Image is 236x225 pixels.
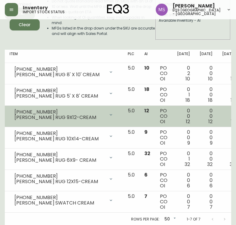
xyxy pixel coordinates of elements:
[208,118,213,125] span: 12
[200,151,213,167] div: 0 0
[222,108,235,124] div: 0 0
[14,152,105,158] div: [PHONE_NUMBER]
[200,130,213,146] div: 0 0
[160,118,165,125] span: OI
[14,136,105,142] div: [PERSON_NAME] RUG 10X14-CREAM
[10,108,118,121] div: [PHONE_NUMBER][PERSON_NAME] RUG 9X12-CREAM
[187,217,201,222] p: 1-7 of 7
[123,127,139,148] td: 5.0
[159,18,227,23] div: Available Inventory - AI
[14,158,105,163] div: [PERSON_NAME] RUG 6X9- CREAM
[123,84,139,106] td: 5.0
[160,182,165,189] span: OI
[160,75,165,82] span: OI
[156,4,168,16] img: 1b6e43211f6f3cc0b0729c9049b8e7af
[14,93,105,99] div: [PERSON_NAME] RUG 5' X 8' CREAM
[222,194,235,210] div: 0 0
[10,19,40,30] button: Clear
[144,129,148,136] span: 9
[144,107,149,114] span: 12
[144,86,149,93] span: 18
[144,64,149,71] span: 10
[172,50,195,63] th: [DATE]
[160,161,165,168] span: OI
[123,106,139,127] td: 5.0
[173,4,215,8] span: [PERSON_NAME]
[10,65,118,79] div: [PHONE_NUMBER][PERSON_NAME] RUG 8' X 10' CREAM
[23,10,65,14] h5: import stock status
[123,191,139,213] td: 5.0
[52,15,155,26] li: When looking at OI quantities, keep masterpacks in mind.
[230,161,235,168] span: 32
[160,151,167,167] div: PO CO
[14,88,105,93] div: [PHONE_NUMBER]
[200,108,213,124] div: 0 0
[14,131,105,136] div: [PHONE_NUMBER]
[177,172,190,189] div: 0 0
[123,50,139,63] th: PLC
[222,172,235,189] div: 0 0
[222,151,235,167] div: 0 0
[14,72,105,77] div: [PERSON_NAME] RUG 8' X 10' CREAM
[144,150,150,157] span: 32
[208,75,213,82] span: 10
[14,179,105,184] div: [PERSON_NAME] RUG 12X15-CREAM
[160,139,165,146] span: OI
[10,130,118,143] div: [PHONE_NUMBER][PERSON_NAME] RUG 10X14-CREAM
[185,75,190,82] span: 10
[200,194,213,210] div: 0 0
[160,204,165,211] span: OI
[185,97,190,104] span: 18
[231,75,235,82] span: 10
[10,151,118,164] div: [PHONE_NUMBER][PERSON_NAME] RUG 6X9- CREAM
[10,87,118,100] div: [PHONE_NUMBER][PERSON_NAME] RUG 5' X 8' CREAM
[107,4,129,14] img: logo
[177,151,190,167] div: 0 1
[139,50,155,63] th: AI
[14,173,105,179] div: [PHONE_NUMBER]
[14,115,105,120] div: [PERSON_NAME] RUG 9X12-CREAM
[187,204,190,211] span: 7
[173,8,222,16] h5: eq3 [GEOGRAPHIC_DATA] - [GEOGRAPHIC_DATA]
[222,65,235,82] div: 0 0
[200,65,213,82] div: 0 0
[160,194,167,210] div: PO CO
[144,193,147,200] span: 7
[14,200,105,206] div: [PERSON_NAME] SWATCH CREAM
[210,204,213,211] span: 7
[231,97,235,104] span: 18
[14,67,105,72] div: [PHONE_NUMBER]
[10,194,118,207] div: [PHONE_NUMBER][PERSON_NAME] SWATCH CREAM
[160,87,167,103] div: PO CO
[186,118,190,125] span: 12
[123,148,139,170] td: 5.0
[207,161,213,168] span: 32
[231,118,235,125] span: 12
[177,65,190,82] div: 0 2
[200,87,213,103] div: 0 0
[160,172,167,189] div: PO CO
[195,50,217,63] th: [DATE]
[185,161,190,168] span: 32
[14,195,105,200] div: [PHONE_NUMBER]
[10,172,118,186] div: [PHONE_NUMBER][PERSON_NAME] RUG 12X15-CREAM
[177,130,190,146] div: 0 0
[177,194,190,210] div: 0 0
[187,182,190,189] span: 6
[210,182,213,189] span: 6
[222,87,235,103] div: 0 0
[177,108,190,124] div: 0 0
[160,97,165,104] span: OI
[222,130,235,146] div: 0 0
[123,170,139,191] td: 5.0
[208,97,213,104] span: 18
[14,21,35,29] span: Clear
[200,172,213,189] div: 0 0
[52,26,155,36] li: MFGs listed in the drop down under the SKU are accurate and will align with Sales Portal.
[123,63,139,84] td: 5.0
[131,217,160,222] p: Rows per page:
[162,214,177,224] div: 50
[177,87,190,103] div: 0 1
[144,171,148,178] span: 6
[210,139,213,146] span: 9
